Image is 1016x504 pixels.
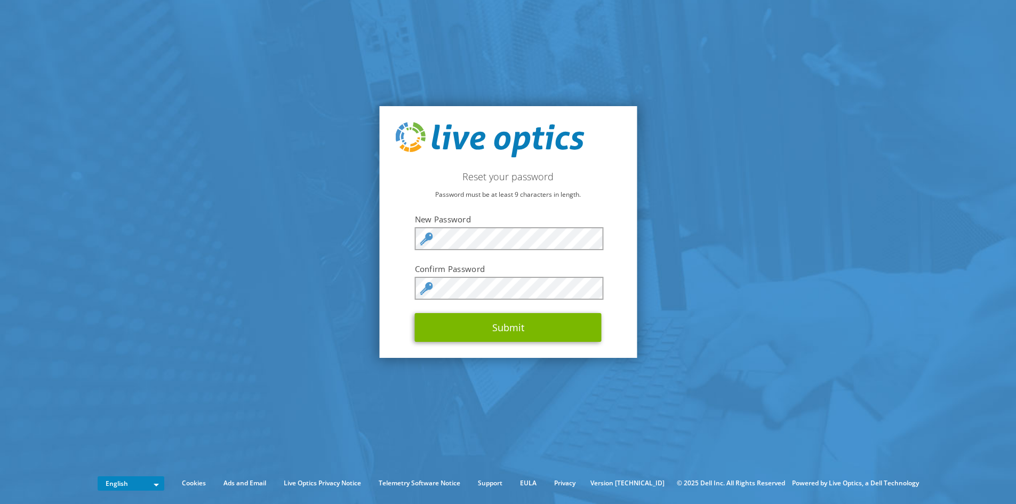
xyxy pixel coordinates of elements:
a: EULA [512,477,545,489]
a: Telemetry Software Notice [371,477,468,489]
li: Powered by Live Optics, a Dell Technology [792,477,919,489]
li: Version [TECHNICAL_ID] [585,477,670,489]
a: Privacy [546,477,583,489]
h2: Reset your password [395,171,621,182]
img: live_optics_svg.svg [395,122,584,157]
a: Ads and Email [215,477,274,489]
li: © 2025 Dell Inc. All Rights Reserved [671,477,790,489]
a: Live Optics Privacy Notice [276,477,369,489]
label: New Password [415,214,602,225]
a: Support [470,477,510,489]
a: Cookies [174,477,214,489]
label: Confirm Password [415,263,602,274]
button: Submit [415,313,602,342]
p: Password must be at least 9 characters in length. [395,189,621,201]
